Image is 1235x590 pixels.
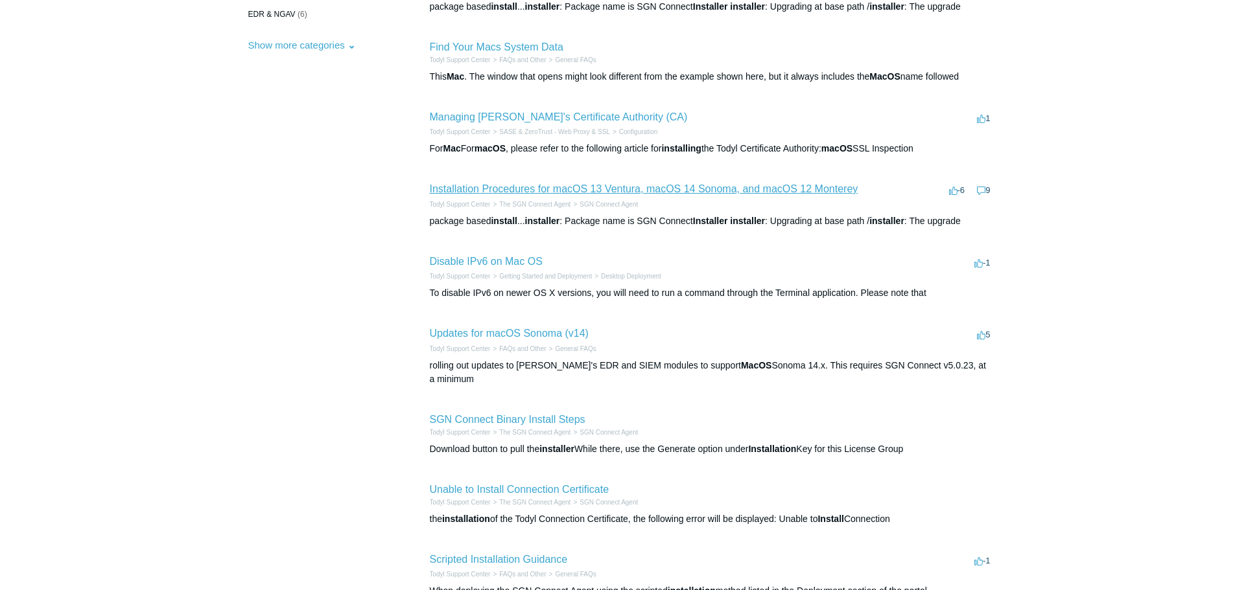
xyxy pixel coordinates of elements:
li: Todyl Support Center [430,427,491,437]
span: (6) [298,10,307,19]
a: Configuration [619,128,657,135]
a: Find Your Macs System Data [430,41,563,52]
a: The SGN Connect Agent [499,201,570,208]
li: SGN Connect Agent [570,497,638,507]
a: Todyl Support Center [430,345,491,352]
a: FAQs and Other [499,56,546,63]
div: This . The window that opens might look different from the example shown here, but it always incl... [430,70,994,84]
li: SASE & ZeroTrust - Web Proxy & SSL [490,127,609,137]
em: installer [869,216,904,226]
em: installer [730,216,765,226]
a: Installation Procedures for macOS 13 Ventura, macOS 14 Sonoma, and macOS 12 Monterey [430,183,858,194]
em: installation [442,514,490,524]
em: Installer [693,216,728,226]
li: SGN Connect Agent [570,199,638,209]
span: 1 [977,113,990,123]
span: -6 [949,185,965,195]
em: installer [525,1,560,12]
div: For For , please refer to the following article for the Todyl Certificate Authority: SSL Inspection [430,142,994,155]
a: SASE & ZeroTrust - Web Proxy & SSL [499,128,610,135]
div: To disable IPv6 on newer OS X versions, you will need to run a command through the Terminal appli... [430,286,994,300]
li: The SGN Connect Agent [490,199,570,209]
a: General FAQs [555,345,596,352]
a: Todyl Support Center [430,128,491,135]
a: Todyl Support Center [430,56,491,63]
em: Mac [447,71,464,82]
li: General FAQs [547,55,596,65]
li: Configuration [610,127,657,137]
em: Mac [443,143,461,153]
span: EDR & NGAV [248,10,296,19]
a: FAQs and Other [499,571,546,578]
a: Disable IPv6 on Mac OS [430,256,543,267]
a: Todyl Support Center [430,571,491,578]
a: SGN Connect Binary Install Steps [430,414,585,425]
em: MacOS [741,360,771,370]
em: install [491,1,517,12]
div: Download button to pull the While there, use the Generate option under Key for this License Group [430,442,994,456]
li: The SGN Connect Agent [490,497,570,507]
em: Installer [693,1,728,12]
em: MacOS [869,71,900,82]
a: Unable to Install Connection Certificate [430,484,609,495]
em: Installation [748,444,796,454]
em: macOS [475,143,506,153]
div: the of the Todyl Connection Certificate, the following error will be displayed: Unable to Connection [430,512,994,526]
li: SGN Connect Agent [570,427,638,437]
a: Updates for macOS Sonoma (v14) [430,328,589,339]
a: Getting Started and Deployment [499,273,592,280]
li: Todyl Support Center [430,497,491,507]
a: Todyl Support Center [430,429,491,436]
div: rolling out updates to [PERSON_NAME]'s EDR and SIEM modules to support Sonoma 14.x. This requires... [430,359,994,386]
em: install [491,216,517,226]
a: The SGN Connect Agent [499,429,570,436]
em: installing [661,143,701,153]
span: 5 [977,330,990,339]
a: Todyl Support Center [430,201,491,208]
li: FAQs and Other [490,569,546,579]
em: installer [730,1,765,12]
li: General FAQs [547,344,596,354]
a: EDR & NGAV (6) [242,2,392,27]
a: General FAQs [555,571,596,578]
a: Scripted Installation Guidance [430,554,568,565]
a: SGN Connect Agent [580,499,638,506]
span: -1 [974,556,991,565]
em: Install [817,514,843,524]
a: Todyl Support Center [430,499,491,506]
li: Todyl Support Center [430,127,491,137]
span: -1 [974,258,991,267]
em: macOS [821,143,853,153]
li: Todyl Support Center [430,271,491,281]
em: installer [539,444,574,454]
div: package based ... : Package name is SGN Connect : Upgrading at base path / : The upgrade [430,214,994,228]
li: Todyl Support Center [430,569,491,579]
a: The SGN Connect Agent [499,499,570,506]
li: Desktop Deployment [592,271,661,281]
a: Todyl Support Center [430,273,491,280]
li: Getting Started and Deployment [490,271,592,281]
li: FAQs and Other [490,55,546,65]
li: Todyl Support Center [430,344,491,354]
a: SGN Connect Agent [580,201,638,208]
a: General FAQs [555,56,596,63]
em: installer [869,1,904,12]
em: installer [525,216,560,226]
button: Show more categories [242,33,362,57]
span: 9 [977,185,990,195]
a: FAQs and Other [499,345,546,352]
a: Managing [PERSON_NAME]'s Certificate Authority (CA) [430,111,688,122]
li: General FAQs [547,569,596,579]
a: SGN Connect Agent [580,429,638,436]
a: Desktop Deployment [601,273,661,280]
li: FAQs and Other [490,344,546,354]
li: The SGN Connect Agent [490,427,570,437]
li: Todyl Support Center [430,199,491,209]
li: Todyl Support Center [430,55,491,65]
